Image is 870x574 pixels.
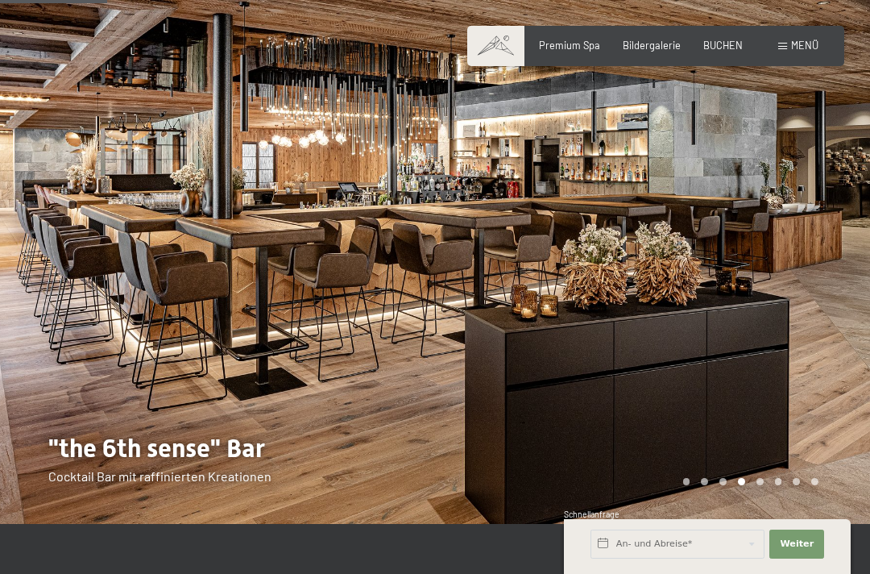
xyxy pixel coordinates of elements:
a: BUCHEN [703,39,743,52]
div: Carousel Page 1 [683,478,690,485]
a: Premium Spa [539,39,600,52]
div: Carousel Page 6 [775,478,782,485]
span: Weiter [780,538,814,551]
div: Carousel Page 8 [811,478,818,485]
div: Carousel Page 3 [719,478,727,485]
div: Carousel Pagination [677,478,818,485]
div: Carousel Page 5 [756,478,764,485]
button: Weiter [769,530,824,559]
span: Menü [791,39,818,52]
div: Carousel Page 4 (Current Slide) [738,478,745,485]
div: Carousel Page 2 [701,478,708,485]
div: Carousel Page 7 [793,478,800,485]
span: Schnellanfrage [564,510,619,519]
a: Bildergalerie [623,39,681,52]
